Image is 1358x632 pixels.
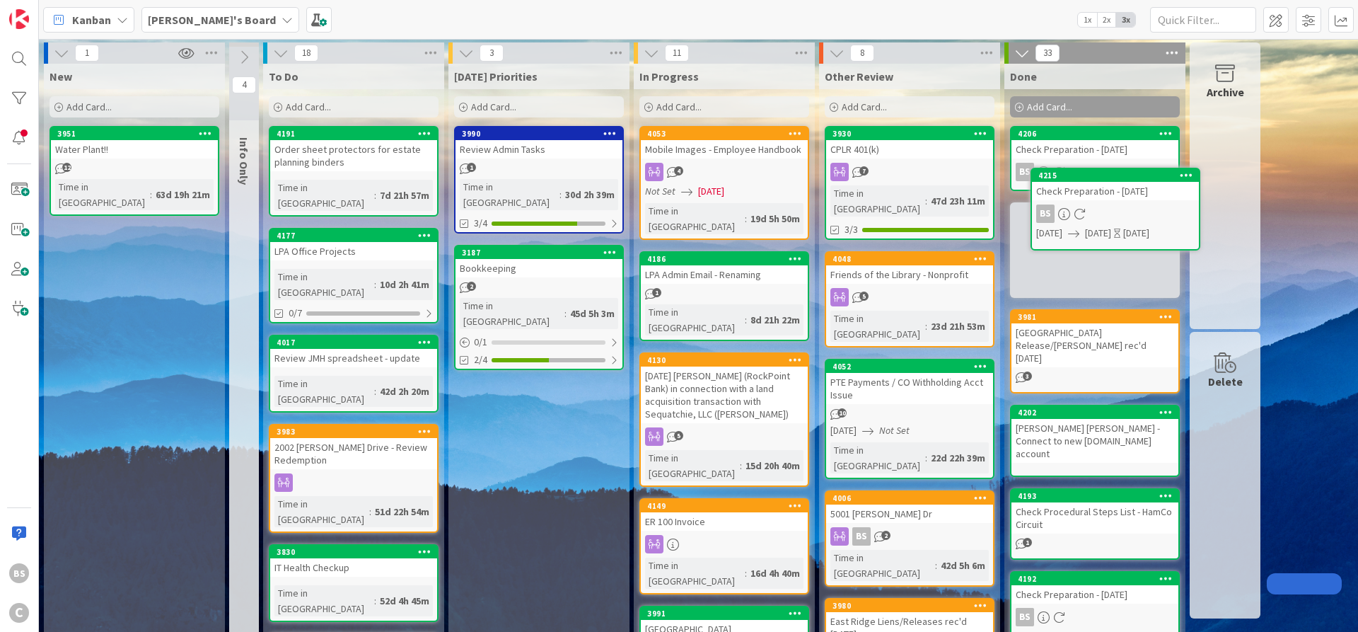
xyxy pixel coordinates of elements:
[859,292,869,301] span: 5
[454,69,538,84] span: Today's Priorities
[270,425,437,438] div: 3983
[830,550,935,581] div: Time in [GEOGRAPHIC_DATA]
[270,127,437,140] div: 4191
[62,163,71,172] span: 12
[641,367,808,423] div: [DATE] [PERSON_NAME] (RockPoint Bank) in connection with a land acquisition transaction with Sequ...
[270,349,437,367] div: Review JMH spreadsheet - update
[645,304,745,335] div: Time in [GEOGRAPHIC_DATA]
[237,137,251,185] span: Info Only
[837,408,847,418] span: 10
[927,193,989,209] div: 47d 23h 11m
[75,45,99,62] span: 1
[842,100,887,113] span: Add Card...
[826,127,993,159] div: 3930CPLR 401(k)
[639,69,699,84] span: In Progress
[832,129,993,139] div: 3930
[925,318,927,334] span: :
[274,585,374,616] div: Time in [GEOGRAPHIC_DATA]
[1018,312,1178,322] div: 3981
[935,558,937,573] span: :
[55,179,150,210] div: Time in [GEOGRAPHIC_DATA]
[826,127,993,140] div: 3930
[1011,127,1178,140] div: 4206
[698,184,724,199] span: [DATE]
[270,229,437,242] div: 4177
[480,45,504,62] span: 3
[57,129,218,139] div: 3951
[645,450,740,481] div: Time in [GEOGRAPHIC_DATA]
[645,558,745,589] div: Time in [GEOGRAPHIC_DATA]
[652,288,661,297] span: 1
[1011,311,1178,323] div: 3981
[455,259,622,277] div: Bookkeeping
[455,140,622,159] div: Review Admin Tasks
[455,127,622,140] div: 3990
[270,140,437,171] div: Order sheet protectors for estate planning binders
[270,127,437,171] div: 4191Order sheet protectors for estate planning binders
[674,431,683,440] span: 5
[1010,69,1037,84] span: Done
[1011,490,1178,534] div: 4193Check Procedural Steps List - HamCo Circuit
[1018,574,1178,584] div: 4192
[826,253,993,265] div: 4048
[1011,406,1178,463] div: 4202[PERSON_NAME] [PERSON_NAME] - Connect to new [DOMAIN_NAME] account
[9,563,29,583] div: BS
[455,333,622,351] div: 0/1
[925,193,927,209] span: :
[925,450,927,466] span: :
[1027,100,1072,113] span: Add Card...
[747,565,803,581] div: 16d 4h 40m
[460,298,564,329] div: Time in [GEOGRAPHIC_DATA]
[270,438,437,469] div: 2002 [PERSON_NAME] Drive - Review Redemption
[277,129,437,139] div: 4191
[641,512,808,531] div: ER 100 Invoice
[474,216,487,231] span: 3/4
[647,355,808,365] div: 4130
[641,500,808,531] div: 4149ER 100 Invoice
[1011,140,1178,159] div: Check Preparation - [DATE]
[641,140,808,159] div: Mobile Images - Employee Handbook
[376,277,433,292] div: 10d 2h 41m
[740,458,742,473] span: :
[1018,491,1178,501] div: 4193
[826,140,993,159] div: CPLR 401(k)
[826,492,993,505] div: 4006
[1023,372,1032,381] span: 3
[927,318,989,334] div: 23d 21h 53m
[641,354,808,423] div: 4130[DATE] [PERSON_NAME] (RockPoint Bank) in connection with a land acquisition transaction with ...
[830,442,925,473] div: Time in [GEOGRAPHIC_DATA]
[9,9,29,29] img: Visit kanbanzone.com
[1011,585,1178,604] div: Check Preparation - [DATE]
[641,253,808,284] div: 4186LPA Admin Email - Renaming
[647,129,808,139] div: 4053
[830,185,925,217] div: Time in [GEOGRAPHIC_DATA]
[852,527,871,546] div: BS
[826,265,993,284] div: Friends of the Library - Nonprofit
[374,384,376,399] span: :
[641,253,808,265] div: 4186
[270,336,437,349] div: 4017
[825,69,893,84] span: Other Review
[274,180,374,211] div: Time in [GEOGRAPHIC_DATA]
[51,140,218,159] div: Water Plant!!
[674,166,683,176] span: 4
[647,501,808,511] div: 4149
[274,269,374,300] div: Time in [GEOGRAPHIC_DATA]
[467,282,476,291] span: 2
[9,603,29,623] div: C
[374,188,376,203] span: :
[1011,311,1178,367] div: 3981[GEOGRAPHIC_DATA] Release/[PERSON_NAME] rec'd [DATE]
[830,311,925,342] div: Time in [GEOGRAPHIC_DATA]
[832,601,993,611] div: 3980
[270,229,437,260] div: 4177LPA Office Projects
[745,211,747,226] span: :
[462,129,622,139] div: 3990
[1011,163,1178,181] div: BS
[747,312,803,328] div: 8d 21h 22m
[1011,323,1178,367] div: [GEOGRAPHIC_DATA] Release/[PERSON_NAME] rec'd [DATE]
[270,336,437,367] div: 4017Review JMH spreadsheet - update
[1116,13,1135,27] span: 3x
[564,306,567,321] span: :
[832,254,993,264] div: 4048
[374,277,376,292] span: :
